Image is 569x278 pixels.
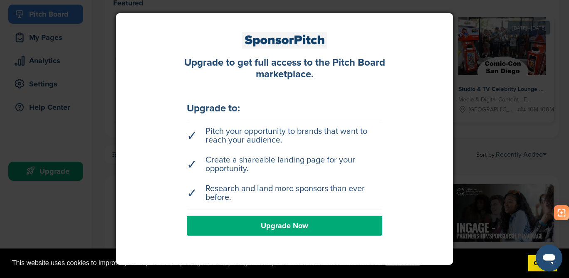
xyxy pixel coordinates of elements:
span: ✓ [187,160,197,169]
iframe: Button to launch messaging window [536,245,562,271]
a: dismiss cookie message [528,255,557,272]
span: ✓ [187,189,197,198]
li: Research and land more sponsors than ever before. [187,180,382,206]
span: This website uses cookies to improve your experience. By using the site, you agree and provide co... [12,257,522,269]
a: Close [446,8,458,20]
div: Upgrade to: [187,103,382,113]
a: Upgrade Now [187,216,382,236]
div: Upgrade to get full access to the Pitch Board marketplace. [174,57,395,81]
li: Create a shareable landing page for your opportunity. [187,152,382,177]
li: Pitch your opportunity to brands that want to reach your audience. [187,123,382,149]
span: ✓ [187,132,197,140]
